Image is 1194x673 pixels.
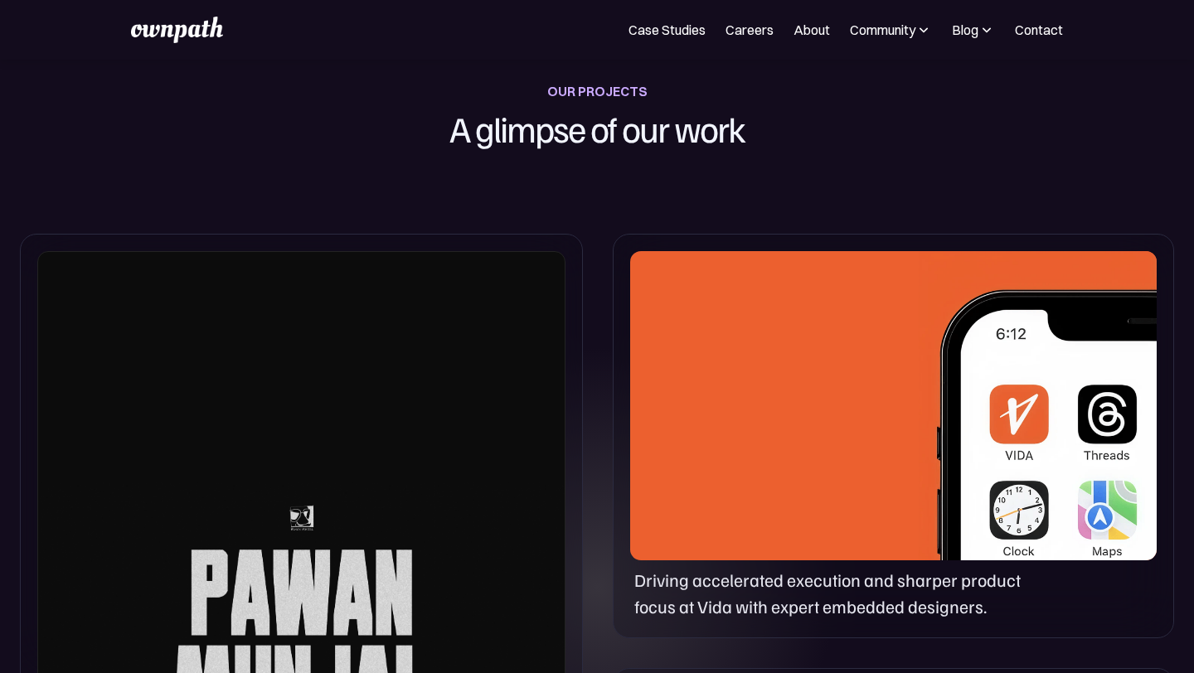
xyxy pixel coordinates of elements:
a: About [794,20,830,40]
h1: A glimpse of our work [366,103,828,154]
div: OUR PROJECTS [547,80,648,103]
div: Blog [952,20,978,40]
div: Community [850,20,932,40]
a: Contact [1015,20,1063,40]
a: Careers [726,20,774,40]
div: Community [850,20,915,40]
p: Driving accelerated execution and sharper product focus at Vida with expert embedded designers. [634,567,1042,621]
a: Case Studies [629,20,706,40]
div: Blog [952,20,995,40]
